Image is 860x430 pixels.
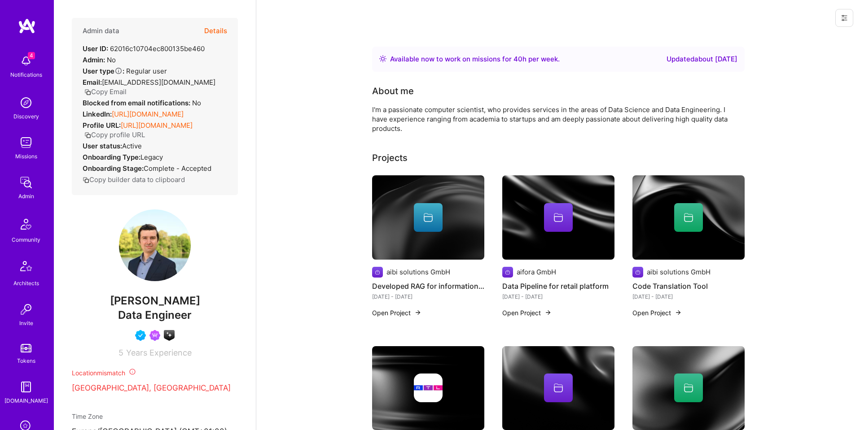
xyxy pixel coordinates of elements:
[15,213,37,235] img: Community
[502,267,513,278] img: Company logo
[632,175,745,260] img: cover
[83,78,102,87] strong: Email:
[372,151,408,165] div: Projects
[414,309,421,316] img: arrow-right
[17,94,35,112] img: discovery
[372,267,383,278] img: Company logo
[72,368,238,378] div: Location mismatch
[372,308,421,317] button: Open Project
[83,175,185,184] button: Copy builder data to clipboard
[83,27,119,35] h4: Admin data
[83,44,108,53] strong: User ID:
[544,309,552,316] img: arrow-right
[84,130,145,139] button: Copy profile URL
[112,110,184,118] a: [URL][DOMAIN_NAME]
[675,309,682,316] img: arrow-right
[517,267,556,277] div: aifora GmbH
[414,374,443,402] img: Company logo
[15,152,37,161] div: Missions
[502,280,614,292] h4: Data Pipeline for retail platform
[83,66,167,76] div: Regular user
[102,78,215,87] span: [EMAIL_ADDRESS][DOMAIN_NAME]
[12,235,40,244] div: Community
[18,18,36,34] img: logo
[372,292,484,301] div: [DATE] - [DATE]
[83,121,121,130] strong: Profile URL:
[84,132,91,139] i: icon Copy
[83,153,140,161] strong: Onboarding Type:
[379,55,386,62] img: Availability
[83,164,144,173] strong: Onboarding Stage:
[17,300,35,318] img: Invite
[19,318,33,328] div: Invite
[390,54,560,65] div: Available now to work on missions for h per week .
[15,257,37,278] img: Architects
[149,330,160,341] img: Been on Mission
[72,294,238,308] span: [PERSON_NAME]
[10,70,42,79] div: Notifications
[502,175,614,260] img: cover
[4,396,48,405] div: [DOMAIN_NAME]
[372,175,484,260] img: cover
[83,99,192,107] strong: Blocked from email notifications:
[502,308,552,317] button: Open Project
[83,110,112,118] strong: LinkedIn:
[632,280,745,292] h4: Code Translation Tool
[632,292,745,301] div: [DATE] - [DATE]
[18,191,34,201] div: Admin
[372,105,731,133] div: I'm a passionate computer scientist, who provides services in the areas of Data Science and Data ...
[386,267,450,277] div: aibi solutions GmbH
[114,67,123,75] i: Help
[118,308,192,321] span: Data Engineer
[144,164,211,173] span: Complete - Accepted
[83,67,124,75] strong: User type :
[667,54,737,65] div: Updated about [DATE]
[204,18,227,44] button: Details
[126,348,192,357] span: Years Experience
[502,292,614,301] div: [DATE] - [DATE]
[632,267,643,278] img: Company logo
[83,44,205,53] div: 62016c10704ec800135be460
[83,177,89,183] i: icon Copy
[83,98,201,108] div: No
[372,84,414,98] div: About me
[17,52,35,70] img: bell
[122,142,142,150] span: Active
[118,348,123,357] span: 5
[21,344,31,352] img: tokens
[632,308,682,317] button: Open Project
[135,330,146,341] img: Vetted A.Teamer
[121,121,193,130] a: [URL][DOMAIN_NAME]
[28,52,35,59] span: 4
[17,356,35,365] div: Tokens
[140,153,163,161] span: legacy
[84,87,127,96] button: Copy Email
[17,174,35,191] img: admin teamwork
[164,330,175,341] img: A.I. guild
[17,378,35,396] img: guide book
[119,209,191,281] img: User Avatar
[83,55,116,65] div: No
[83,142,122,150] strong: User status:
[17,134,35,152] img: teamwork
[13,278,39,288] div: Architects
[513,55,522,63] span: 40
[372,280,484,292] h4: Developed RAG for information retrieval within consulting agency
[72,383,238,394] p: [GEOGRAPHIC_DATA], [GEOGRAPHIC_DATA]
[83,56,105,64] strong: Admin:
[647,267,711,277] div: aibi solutions GmbH
[72,413,103,420] span: Time Zone
[84,89,91,96] i: icon Copy
[13,112,39,121] div: Discovery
